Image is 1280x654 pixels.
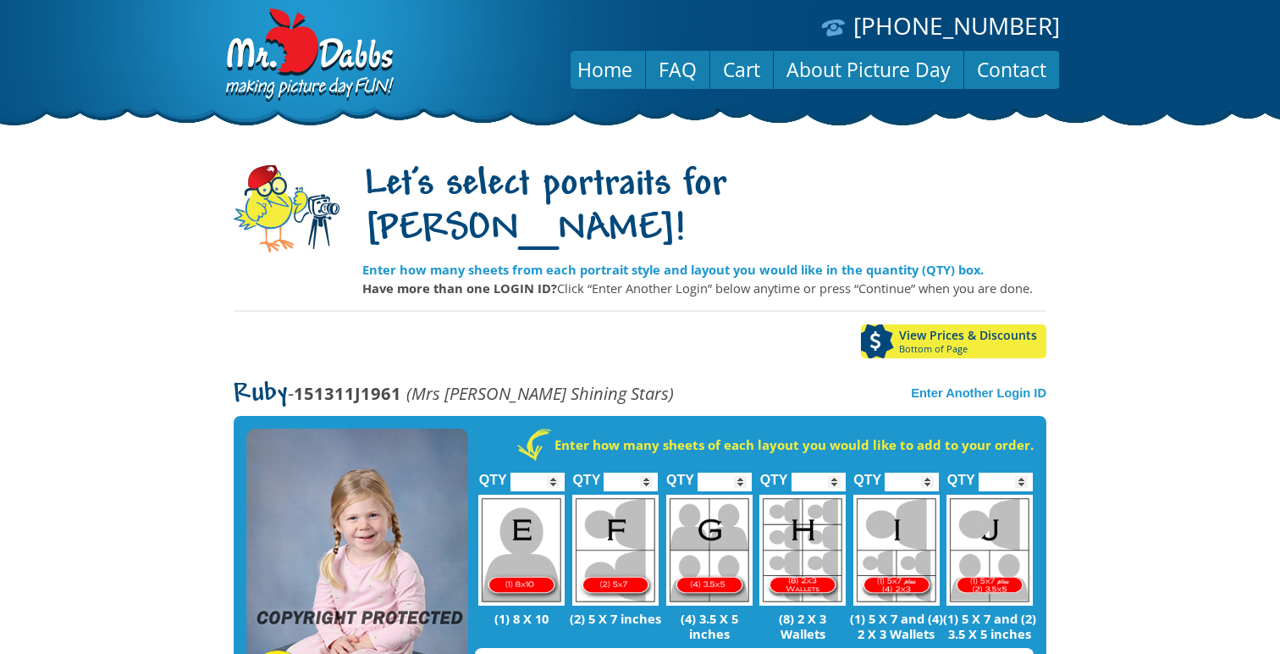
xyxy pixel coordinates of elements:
[479,454,507,496] label: QTY
[849,611,943,641] p: (1) 5 X 7 and (4) 2 X 3 Wallets
[406,381,674,405] em: (Mrs [PERSON_NAME] Shining Stars)
[569,611,663,626] p: (2) 5 X 7 inches
[759,495,846,606] img: H
[478,495,565,606] img: E
[666,454,694,496] label: QTY
[554,436,1034,453] strong: Enter how many sheets of each layout you would like to add to your order.
[362,279,1046,297] p: Click “Enter Another Login” below anytime or press “Continue” when you are done.
[475,611,569,626] p: (1) 8 X 10
[220,8,396,103] img: Dabbs Company
[756,611,850,641] p: (8) 2 X 3 Wallets
[774,49,963,90] a: About Picture Day
[294,381,401,405] strong: 151311J1961
[853,454,881,496] label: QTY
[760,454,788,496] label: QTY
[899,344,1046,354] span: Bottom of Page
[362,280,557,297] strong: Have more than one LOGIN ID?
[853,495,940,606] img: I
[234,165,339,252] img: camera-mascot
[662,611,756,641] p: (4) 3.5 X 5 inches
[861,324,1046,358] a: View Prices & DiscountsBottom of Page
[572,454,600,496] label: QTY
[943,611,1037,641] p: (1) 5 X 7 and (2) 3.5 X 5 inches
[565,49,645,90] a: Home
[572,495,659,606] img: F
[710,49,773,90] a: Cart
[853,9,1060,42] a: [PHONE_NUMBER]
[234,384,674,403] p: -
[911,386,1046,400] a: Enter Another Login ID
[947,454,975,496] label: QTY
[946,495,1033,606] img: J
[964,49,1059,90] a: Contact
[234,380,288,407] span: Ruby
[646,49,709,90] a: FAQ
[666,495,753,606] img: G
[362,261,984,278] strong: Enter how many sheets from each portrait style and layout you would like in the quantity (QTY) box.
[362,163,1046,253] h1: Let's select portraits for [PERSON_NAME]!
